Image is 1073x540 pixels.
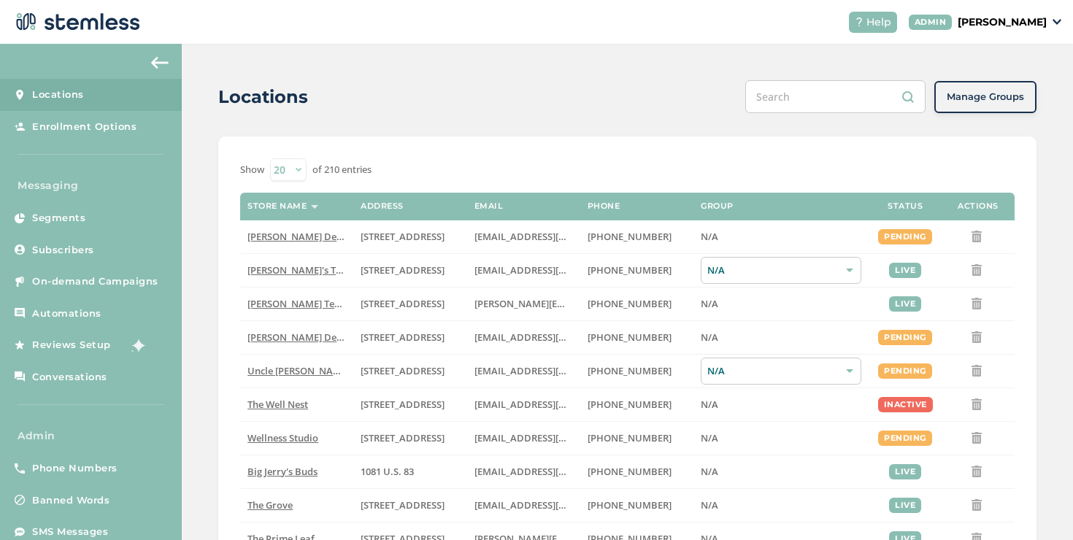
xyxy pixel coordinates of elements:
[588,398,686,411] label: (269) 929-8463
[878,330,932,345] div: pending
[361,364,445,377] span: [STREET_ADDRESS]
[588,298,686,310] label: (503) 332-4545
[474,364,634,377] span: [EMAIL_ADDRESS][DOMAIN_NAME]
[588,432,686,444] label: (269) 929-8463
[361,365,459,377] label: 209 King Circle
[909,15,953,30] div: ADMIN
[588,431,672,444] span: [PHONE_NUMBER]
[866,15,891,30] span: Help
[32,525,108,539] span: SMS Messages
[361,466,459,478] label: 1081 U.S. 83
[1053,19,1061,25] img: icon_down-arrow-small-66adaf34.svg
[247,365,346,377] label: Uncle Herb’s King Circle
[361,264,459,277] label: 123 East Main Street
[247,431,318,444] span: Wellness Studio
[247,465,318,478] span: Big Jerry's Buds
[474,499,573,512] label: dexter@thegroveca.com
[247,498,293,512] span: The Grove
[474,465,634,478] span: [EMAIL_ADDRESS][DOMAIN_NAME]
[247,231,346,243] label: Hazel Delivery
[247,466,346,478] label: Big Jerry's Buds
[588,466,686,478] label: (580) 539-1118
[474,365,573,377] label: christian@uncleherbsak.com
[588,263,672,277] span: [PHONE_NUMBER]
[361,331,445,344] span: [STREET_ADDRESS]
[588,201,620,211] label: Phone
[474,431,634,444] span: [EMAIL_ADDRESS][DOMAIN_NAME]
[247,331,346,344] label: Hazel Delivery 4
[588,498,672,512] span: [PHONE_NUMBER]
[958,15,1047,30] p: [PERSON_NAME]
[701,398,861,411] label: N/A
[474,231,573,243] label: arman91488@gmail.com
[588,499,686,512] label: (619) 600-1269
[311,205,318,209] img: icon-sort-1e1d7615.svg
[474,201,504,211] label: Email
[247,398,308,411] span: The Well Nest
[701,432,861,444] label: N/A
[361,230,445,243] span: [STREET_ADDRESS]
[947,90,1024,104] span: Manage Groups
[588,465,672,478] span: [PHONE_NUMBER]
[247,201,307,211] label: Store name
[151,57,169,69] img: icon-arrow-back-accent-c549486e.svg
[934,81,1037,113] button: Manage Groups
[588,231,686,243] label: (818) 561-0790
[588,331,686,344] label: (818) 561-0790
[361,499,459,512] label: 8155 Center Street
[361,298,459,310] label: 5241 Center Boulevard
[247,331,369,344] span: [PERSON_NAME] Delivery 4
[32,120,136,134] span: Enrollment Options
[247,264,346,277] label: Brian's Test Store
[701,231,861,243] label: N/A
[474,466,573,478] label: info@bigjerrysbuds.com
[247,432,346,444] label: Wellness Studio
[942,193,1015,220] th: Actions
[474,264,573,277] label: brianashen@gmail.com
[474,498,634,512] span: [EMAIL_ADDRESS][DOMAIN_NAME]
[888,201,923,211] label: Status
[878,363,932,379] div: pending
[474,263,634,277] span: [EMAIL_ADDRESS][DOMAIN_NAME]
[474,298,573,310] label: swapnil@stemless.co
[889,296,921,312] div: live
[474,398,573,411] label: vmrobins@gmail.com
[32,370,107,385] span: Conversations
[474,432,573,444] label: vmrobins@gmail.com
[361,398,459,411] label: 1005 4th Avenue
[588,365,686,377] label: (907) 330-7833
[361,498,445,512] span: [STREET_ADDRESS]
[247,364,406,377] span: Uncle [PERSON_NAME]’s King Circle
[889,464,921,479] div: live
[701,358,861,385] div: N/A
[361,263,445,277] span: [STREET_ADDRESS]
[32,88,84,102] span: Locations
[32,306,101,321] span: Automations
[588,230,672,243] span: [PHONE_NUMBER]
[247,398,346,411] label: The Well Nest
[361,398,445,411] span: [STREET_ADDRESS]
[247,499,346,512] label: The Grove
[361,231,459,243] label: 17523 Ventura Boulevard
[889,498,921,513] div: live
[218,84,308,110] h2: Locations
[361,431,445,444] span: [STREET_ADDRESS]
[701,257,861,284] div: N/A
[855,18,864,26] img: icon-help-white-03924b79.svg
[32,274,158,289] span: On-demand Campaigns
[474,331,634,344] span: [EMAIL_ADDRESS][DOMAIN_NAME]
[701,331,861,344] label: N/A
[361,201,404,211] label: Address
[247,298,346,310] label: Swapnil Test store
[588,364,672,377] span: [PHONE_NUMBER]
[32,461,118,476] span: Phone Numbers
[361,297,445,310] span: [STREET_ADDRESS]
[474,230,634,243] span: [EMAIL_ADDRESS][DOMAIN_NAME]
[878,229,932,244] div: pending
[122,331,151,360] img: glitter-stars-b7820f95.gif
[240,163,264,177] label: Show
[1000,470,1073,540] iframe: Chat Widget
[32,211,85,225] span: Segments
[247,263,375,277] span: [PERSON_NAME]'s Test Store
